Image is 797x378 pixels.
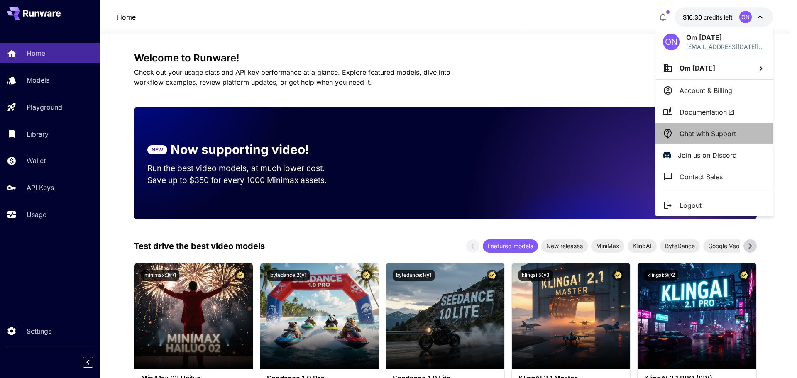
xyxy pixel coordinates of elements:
[680,200,702,210] p: Logout
[663,34,680,50] div: ON
[686,42,766,51] p: [EMAIL_ADDRESS][DATE][DOMAIN_NAME]
[680,172,723,182] p: Contact Sales
[655,57,773,79] button: Om [DATE]
[680,64,715,72] span: Om [DATE]
[680,129,736,139] p: Chat with Support
[686,32,766,42] p: Om [DATE]
[686,42,766,51] div: om@navratri-no-parv.site
[680,107,735,117] span: Documentation
[680,85,732,95] p: Account & Billing
[678,150,737,160] p: Join us on Discord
